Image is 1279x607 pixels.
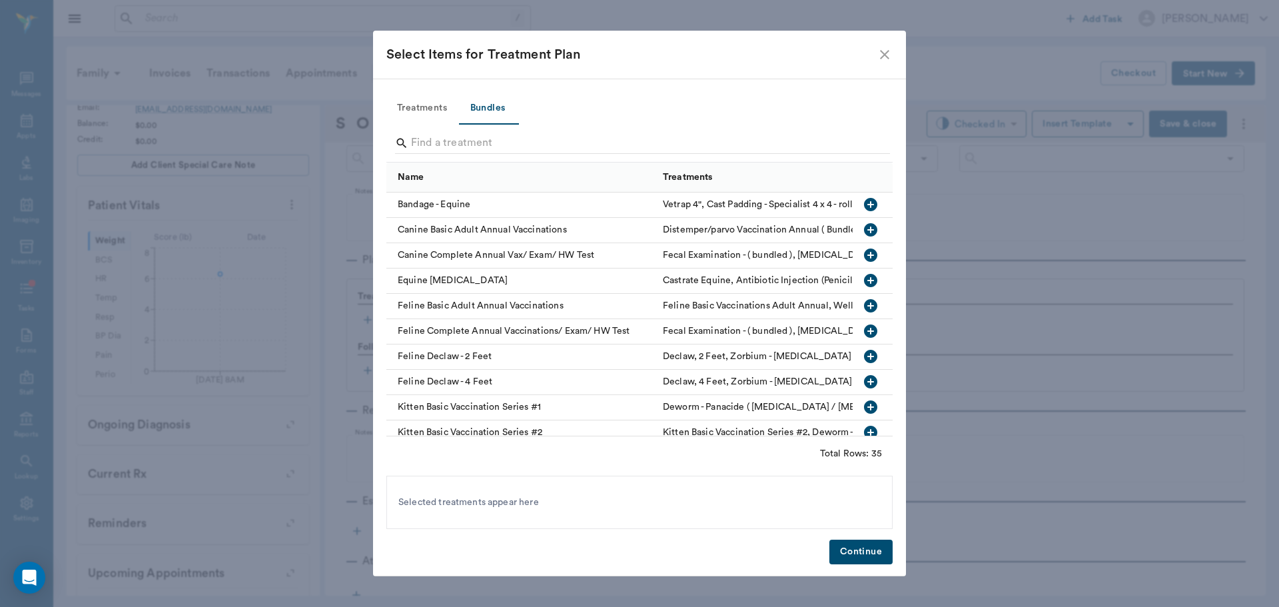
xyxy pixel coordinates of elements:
div: Bandage - Equine [386,193,656,218]
div: Equine [MEDICAL_DATA] [386,269,656,294]
div: Castrate Equine, Antibiotic Injection (Penicillin/Ampicillin) - (included), Equine Anesthesia (Xy... [663,274,916,287]
div: Select Items for Treatment Plan [386,44,877,65]
div: Feline Complete Annual Vaccinations/ Exam/ HW Test [386,319,656,344]
input: Find a treatment [411,133,870,154]
button: close [877,47,893,63]
div: Canine Complete Annual Vax/ Exam/ HW Test [386,243,656,269]
div: Treatments [656,162,923,192]
div: Declaw, 2 Feet, Zorbium - Buprenorphine TD Solution 1ml 6.6-16 Lbs, Pain Relief Injection (meloxi... [663,350,916,363]
div: Canine Basic Adult Annual Vaccinations [386,218,656,243]
div: Feline Declaw - 4 Feet [386,370,656,395]
div: Name [386,162,656,192]
div: Distemper/parvo Vaccination Annual ( Bundled), Wellness Examination - Tech, Corona Vaccination An... [663,223,916,237]
span: Selected treatments appear here [398,496,539,510]
div: Deworm - Panacide ( Ivermectin / Pyrantel ) - Included, Feline Distemper Vaccination 1st - Kitten... [663,400,916,414]
div: Vetrap 4", Cast Padding - Specialist 4 x 4 - roll, Brown Gauze - Roll, Elastikon Tape 3", Cling W... [663,198,916,211]
div: Name [398,159,424,196]
div: Open Intercom Messenger [13,562,45,594]
div: Declaw, 4 Feet, Zorbium - Buprenorphine TD Solution 1ml 6.6-16 Lbs, Pain Relief Injection (meloxi... [663,375,916,388]
button: Treatments [386,93,458,125]
div: Kitten Basic Vaccination Series #2, Deworm - Panacide ( Ivermectin / Pyrantel ) - Included, Felin... [663,426,916,439]
button: Bundles [458,93,518,125]
div: Feline Declaw - 2 Feet [386,344,656,370]
div: Treatments [663,159,713,196]
div: Fecal Examination - ( bundled ), Heartworm Test - No Charge, Wellness Examination - Dr, Feline Di... [663,324,916,338]
div: Total Rows: 35 [820,447,882,460]
div: Feline Basic Adult Annual Vaccinations [386,294,656,319]
div: Search [395,133,890,157]
div: Feline Basic Vaccinations Adult Annual, Wellness Examination - Tech, Rabies Vaccination Feline An... [663,299,916,312]
button: Continue [829,540,893,564]
div: Fecal Examination - ( bundled ), Heartworm Test - No Charge, Distemper/parvo Vaccination Annual (... [663,249,916,262]
div: Kitten Basic Vaccination Series #1 [386,395,656,420]
div: Kitten Basic Vaccination Series #2 [386,420,656,446]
